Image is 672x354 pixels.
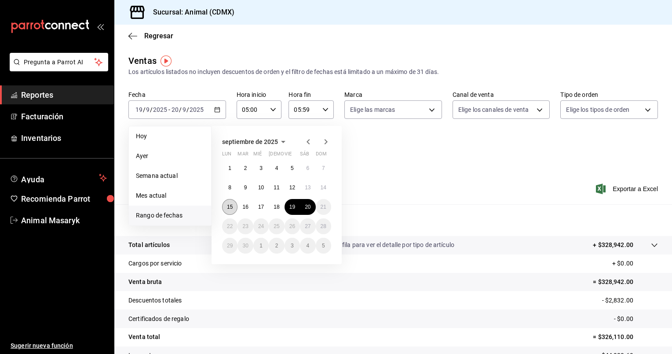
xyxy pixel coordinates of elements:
abbr: 16 de septiembre de 2025 [242,204,248,210]
label: Hora fin [289,92,334,98]
abbr: 30 de septiembre de 2025 [242,243,248,249]
p: Da clic en la fila para ver el detalle por tipo de artículo [308,240,454,250]
span: Recomienda Parrot [21,193,107,205]
abbr: 19 de septiembre de 2025 [289,204,295,210]
button: 26 de septiembre de 2025 [285,218,300,234]
abbr: 21 de septiembre de 2025 [321,204,326,210]
abbr: 4 de septiembre de 2025 [275,165,278,171]
abbr: 3 de octubre de 2025 [291,243,294,249]
p: = $328,942.00 [593,277,658,287]
div: Los artículos listados no incluyen descuentos de orden y el filtro de fechas está limitado a un m... [128,67,658,77]
button: 23 de septiembre de 2025 [237,218,253,234]
abbr: 1 de octubre de 2025 [259,243,263,249]
p: + $0.00 [612,259,658,268]
button: 18 de septiembre de 2025 [269,199,284,215]
abbr: 8 de septiembre de 2025 [228,184,231,191]
abbr: 25 de septiembre de 2025 [274,223,279,229]
button: septiembre de 2025 [222,136,289,147]
abbr: 14 de septiembre de 2025 [321,184,326,191]
span: Sugerir nueva función [11,341,107,350]
button: 27 de septiembre de 2025 [300,218,315,234]
p: Cargos por servicio [128,259,182,268]
span: Semana actual [136,171,204,181]
input: -- [182,106,186,113]
abbr: 3 de septiembre de 2025 [259,165,263,171]
p: Resumen [128,215,658,225]
abbr: 11 de septiembre de 2025 [274,184,279,191]
p: - $0.00 [614,314,658,324]
span: Elige los tipos de orden [566,105,629,114]
abbr: 5 de septiembre de 2025 [291,165,294,171]
span: Exportar a Excel [598,184,658,194]
abbr: sábado [300,151,309,160]
span: Elige los canales de venta [458,105,529,114]
a: Pregunta a Parrot AI [6,64,108,73]
span: septiembre de 2025 [222,138,278,145]
p: + $328,942.00 [593,240,633,250]
span: / [143,106,146,113]
abbr: 27 de septiembre de 2025 [305,223,310,229]
abbr: lunes [222,151,231,160]
abbr: 13 de septiembre de 2025 [305,184,310,191]
input: ---- [189,106,204,113]
button: 3 de septiembre de 2025 [253,160,269,176]
span: Facturación [21,111,107,122]
button: 25 de septiembre de 2025 [269,218,284,234]
abbr: 20 de septiembre de 2025 [305,204,310,210]
button: 17 de septiembre de 2025 [253,199,269,215]
span: Ayer [136,151,204,161]
button: 29 de septiembre de 2025 [222,238,237,254]
button: 2 de septiembre de 2025 [237,160,253,176]
button: 16 de septiembre de 2025 [237,199,253,215]
button: 5 de octubre de 2025 [316,238,331,254]
button: 14 de septiembre de 2025 [316,180,331,195]
abbr: 4 de octubre de 2025 [306,243,309,249]
abbr: 22 de septiembre de 2025 [227,223,233,229]
span: Regresar [144,32,173,40]
div: Ventas [128,54,157,67]
span: Animal Masaryk [21,214,107,226]
img: Tooltip marker [161,55,172,66]
label: Tipo de orden [560,92,658,98]
button: 11 de septiembre de 2025 [269,180,284,195]
button: 19 de septiembre de 2025 [285,199,300,215]
button: 2 de octubre de 2025 [269,238,284,254]
abbr: 7 de septiembre de 2025 [322,165,325,171]
abbr: 29 de septiembre de 2025 [227,243,233,249]
abbr: 10 de septiembre de 2025 [258,184,264,191]
span: / [150,106,153,113]
p: Venta total [128,332,160,342]
button: 3 de octubre de 2025 [285,238,300,254]
span: Elige las marcas [350,105,395,114]
button: 4 de octubre de 2025 [300,238,315,254]
abbr: 12 de septiembre de 2025 [289,184,295,191]
span: Mes actual [136,191,204,200]
button: 28 de septiembre de 2025 [316,218,331,234]
p: = $326,110.00 [593,332,658,342]
span: / [179,106,182,113]
p: Certificados de regalo [128,314,189,324]
label: Fecha [128,92,226,98]
input: -- [135,106,143,113]
abbr: 2 de septiembre de 2025 [244,165,247,171]
abbr: 24 de septiembre de 2025 [258,223,264,229]
abbr: 15 de septiembre de 2025 [227,204,233,210]
label: Marca [344,92,442,98]
abbr: 9 de septiembre de 2025 [244,184,247,191]
button: 15 de septiembre de 2025 [222,199,237,215]
button: Pregunta a Parrot AI [10,53,108,71]
p: Descuentos totales [128,296,182,305]
abbr: 5 de octubre de 2025 [322,243,325,249]
button: 30 de septiembre de 2025 [237,238,253,254]
abbr: 2 de octubre de 2025 [275,243,278,249]
span: Ayuda [21,173,95,183]
abbr: 17 de septiembre de 2025 [258,204,264,210]
button: 24 de septiembre de 2025 [253,218,269,234]
button: 6 de septiembre de 2025 [300,160,315,176]
button: 4 de septiembre de 2025 [269,160,284,176]
p: Total artículos [128,240,170,250]
button: 13 de septiembre de 2025 [300,180,315,195]
p: Venta bruta [128,277,162,287]
abbr: 28 de septiembre de 2025 [321,223,326,229]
